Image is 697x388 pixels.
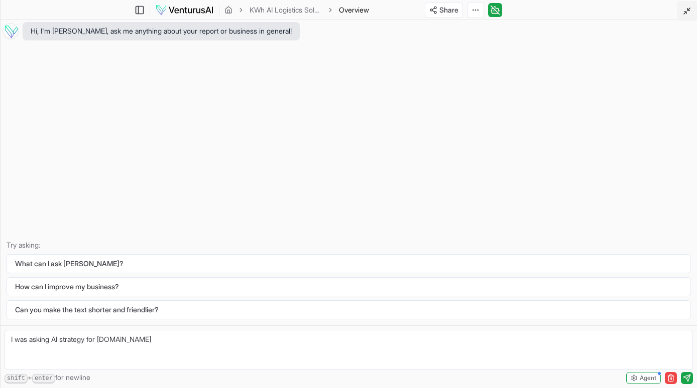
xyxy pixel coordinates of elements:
[425,2,463,18] button: Share
[155,4,214,16] img: logo
[7,300,691,319] button: Can you make the text shorter and friendlier?
[7,240,691,250] p: Try asking:
[626,372,661,384] button: Agent
[5,330,693,370] textarea: I was asking AI strategy for [DOMAIN_NAME]
[339,5,369,15] span: Overview
[5,372,90,383] span: + for newline
[640,374,656,382] span: Agent
[224,5,369,15] nav: breadcrumb
[32,374,55,383] kbd: enter
[5,374,28,383] kbd: shift
[250,5,322,15] a: KWh AI Logistics Solutions
[7,254,691,273] button: What can I ask [PERSON_NAME]?
[31,26,292,36] span: Hi, I'm [PERSON_NAME], ask me anything about your report or business in general!
[439,5,458,15] span: Share
[7,277,691,296] button: How can I improve my business?
[3,23,19,39] img: Vera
